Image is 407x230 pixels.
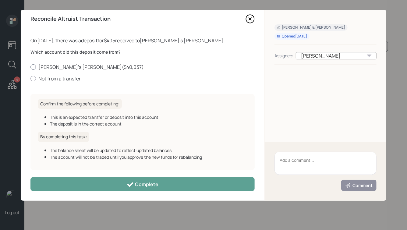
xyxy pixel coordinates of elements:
[127,181,159,188] div: Complete
[50,121,247,127] div: The deposit is in the correct account
[30,177,255,191] button: Complete
[30,64,255,70] label: [PERSON_NAME]'s [PERSON_NAME] ( $40,037 )
[50,114,247,120] div: This is an expected transfer or deposit into this account
[30,16,111,22] h4: Reconcile Altruist Transaction
[50,154,247,160] div: The account will not be traded until you approve the new funds for rebalancing
[345,182,373,189] div: Comment
[277,34,307,39] div: Opened [DATE]
[50,147,247,154] div: The balance sheet will be updated to reflect updated balances
[38,132,89,142] h6: By completing this task:
[38,99,122,109] h6: Confirm the following before completing:
[341,180,377,191] button: Comment
[30,37,255,44] div: On [DATE] , there was a deposit for $405 received to [PERSON_NAME]'s [PERSON_NAME] .
[274,52,293,59] div: Assignee:
[30,49,255,55] label: Which account did this deposit come from?
[30,75,255,82] label: Not from a transfer
[277,25,345,30] div: [PERSON_NAME] & [PERSON_NAME]
[296,52,377,59] div: [PERSON_NAME]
